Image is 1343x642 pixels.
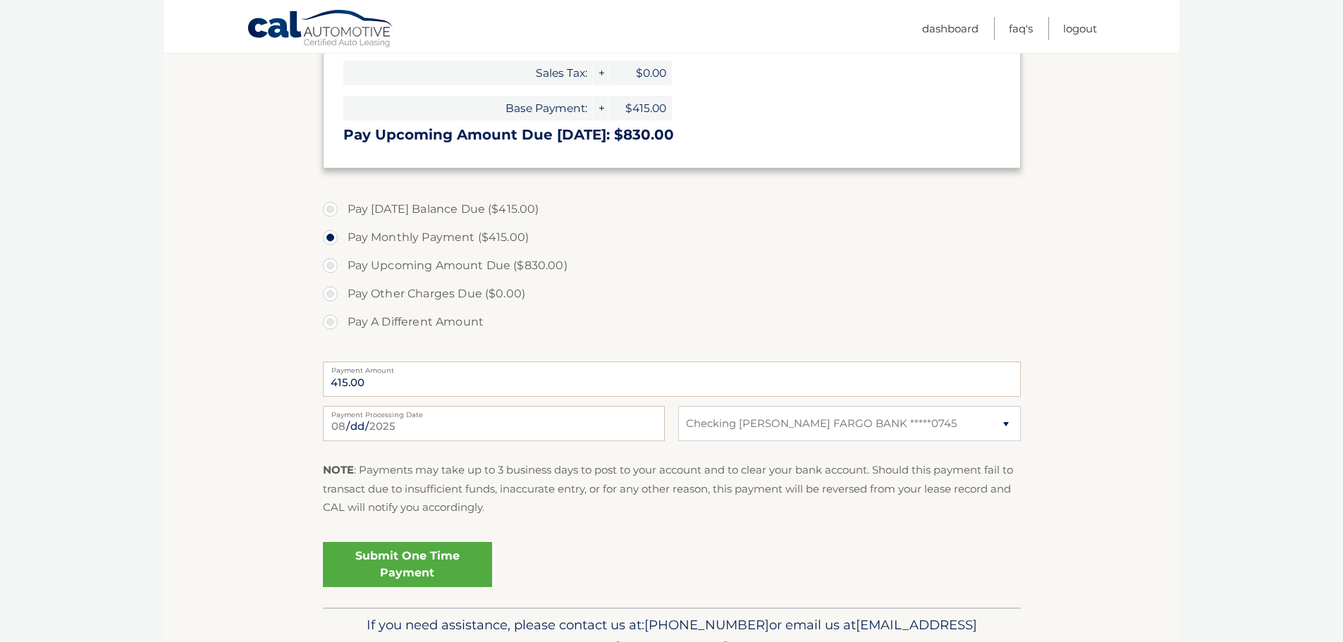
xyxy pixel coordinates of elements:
a: Dashboard [922,17,979,40]
label: Pay A Different Amount [323,308,1021,336]
input: Payment Amount [323,362,1021,397]
label: Pay Other Charges Due ($0.00) [323,280,1021,308]
span: Sales Tax: [343,61,593,85]
a: Submit One Time Payment [323,542,492,587]
span: + [594,96,608,121]
input: Payment Date [323,406,665,441]
label: Payment Amount [323,362,1021,373]
strong: NOTE [323,463,354,476]
label: Payment Processing Date [323,406,665,417]
span: Base Payment: [343,96,593,121]
label: Pay Monthly Payment ($415.00) [323,223,1021,252]
span: $0.00 [608,61,672,85]
a: Logout [1063,17,1097,40]
span: $415.00 [608,96,672,121]
label: Pay [DATE] Balance Due ($415.00) [323,195,1021,223]
p: : Payments may take up to 3 business days to post to your account and to clear your bank account.... [323,461,1021,517]
span: + [594,61,608,85]
a: Cal Automotive [247,9,395,50]
h3: Pay Upcoming Amount Due [DATE]: $830.00 [343,126,1000,144]
a: FAQ's [1009,17,1033,40]
span: [PHONE_NUMBER] [644,617,769,633]
label: Pay Upcoming Amount Due ($830.00) [323,252,1021,280]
